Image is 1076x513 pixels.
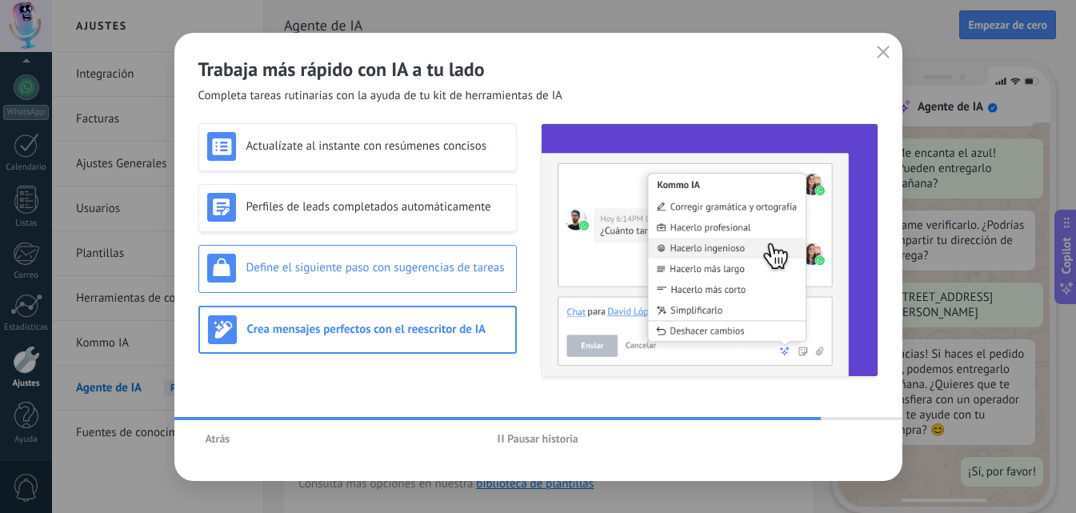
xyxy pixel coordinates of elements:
[246,199,508,214] h3: Perfiles de leads completados automáticamente
[246,260,508,275] h3: Define el siguiente paso con sugerencias de tareas
[198,427,238,451] button: Atrás
[206,433,230,444] span: Atrás
[198,57,878,82] h2: Trabaja más rápido con IA a tu lado
[247,322,507,337] h3: Crea mensajes perfectos con el reescritor de IA
[507,433,578,444] span: Pausar historia
[198,88,562,104] span: Completa tareas rutinarias con la ayuda de tu kit de herramientas de IA
[246,138,508,154] h3: Actualízate al instante con resúmenes concisos
[490,427,586,451] button: Pausar historia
